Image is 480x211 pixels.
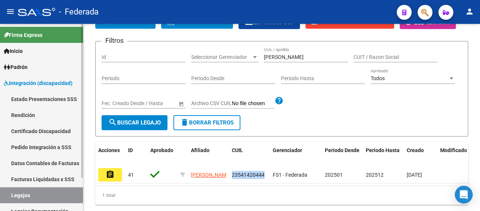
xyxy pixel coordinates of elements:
datatable-header-cell: Acciones [95,142,125,167]
span: [PERSON_NAME] [191,172,231,178]
span: 23541420444 [232,172,265,178]
div: 1 total [95,186,468,205]
span: Modificado [440,147,467,153]
span: 202501 [325,172,343,178]
span: Afiliado [191,147,209,153]
input: Archivo CSV CUIL [232,100,275,107]
datatable-header-cell: Modificado [437,142,471,167]
datatable-header-cell: Periodo Desde [322,142,363,167]
span: Creado [407,147,424,153]
mat-icon: menu [6,7,15,16]
span: Periodo Hasta [366,147,400,153]
datatable-header-cell: Aprobado [147,142,177,167]
input: Fecha inicio [102,100,129,107]
span: Inicio [4,47,23,55]
span: Padrón [4,63,28,71]
datatable-header-cell: Periodo Hasta [363,142,404,167]
input: Fecha fin [135,100,172,107]
span: Seleccionar Gerenciador [191,54,252,60]
span: Archivo CSV CUIL [191,100,232,106]
mat-icon: person [465,7,474,16]
span: CUIL [232,147,243,153]
datatable-header-cell: ID [125,142,147,167]
span: 41 [128,172,134,178]
mat-icon: assignment [106,170,115,179]
span: FS1 - Federada [273,172,307,178]
span: Exportar CSV [244,19,294,26]
mat-icon: delete [180,118,189,127]
span: Crear Legajo [101,19,150,25]
datatable-header-cell: Afiliado [188,142,229,167]
span: 202512 [366,172,384,178]
h3: Filtros [102,35,127,46]
span: Buscar Legajo [108,119,161,126]
button: Buscar Legajo [102,115,167,130]
datatable-header-cell: CUIL [229,142,270,167]
button: Open calendar [177,100,185,108]
datatable-header-cell: Gerenciador [270,142,322,167]
span: Aprobado [150,147,173,153]
span: - Federada [59,4,99,20]
mat-icon: search [108,118,117,127]
span: Borrar Filtros [180,119,234,126]
span: Periodo Desde [325,147,359,153]
span: Integración (discapacidad) [4,79,73,87]
span: Gerenciador [273,147,302,153]
span: ID [128,147,133,153]
span: Acciones [98,147,120,153]
datatable-header-cell: Creado [404,142,437,167]
span: Todos [371,75,385,81]
button: Borrar Filtros [173,115,240,130]
span: [DATE] [407,172,422,178]
mat-icon: help [275,96,284,105]
span: Firma Express [4,31,42,39]
div: Open Intercom Messenger [455,186,473,204]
